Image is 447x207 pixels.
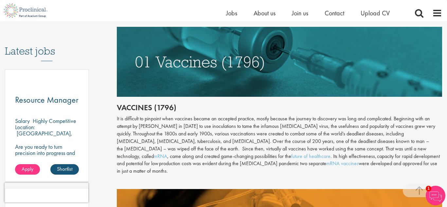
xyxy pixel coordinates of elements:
img: Chatbot [426,186,445,205]
a: About us [254,9,276,17]
a: Upload CV [361,9,390,17]
h3: Latest jobs [5,29,89,61]
iframe: reCAPTCHA [5,183,88,202]
a: Shortlist [50,164,79,175]
div: It is difficult to pinpoint when vaccines became an accepted practice, mostly because the journey... [117,115,442,175]
span: Salary [15,117,30,125]
a: Jobs [226,9,237,17]
a: Resource Manager [15,96,79,104]
span: Resource Manager [15,94,79,105]
a: Contact [325,9,344,17]
a: Apply [15,164,40,175]
h2: Vaccines (1796) [117,103,442,112]
p: [GEOGRAPHIC_DATA], [GEOGRAPHIC_DATA] [15,129,72,143]
a: mRNA vaccines [326,160,359,167]
span: Location: [15,123,35,131]
a: mRNA [154,153,167,160]
span: Apply [22,165,33,172]
p: Highly Competitive [33,117,76,125]
img: vaccines [117,27,442,96]
a: Join us [292,9,308,17]
span: 1 [426,186,431,191]
a: future of healthcare [291,153,331,160]
p: Are you ready to turn precision into progress and play a key role in shaping the future of pharma... [15,144,79,175]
